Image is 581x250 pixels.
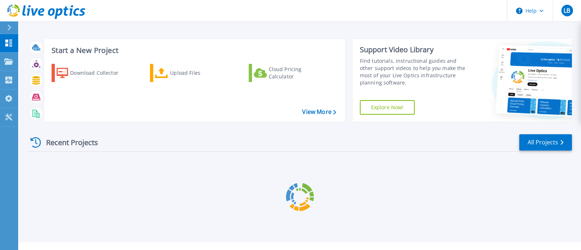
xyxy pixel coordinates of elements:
a: All Projects [519,134,572,151]
a: View More [302,108,336,115]
div: Recent Projects [28,134,108,151]
a: Cloud Pricing Calculator [249,64,330,82]
h3: Start a New Project [52,46,336,54]
a: Upload Files [150,64,231,82]
div: Find tutorials, instructional guides and other support videos to help you make the most of your L... [360,57,470,86]
a: Explore Now! [360,100,415,115]
div: Cloud Pricing Calculator [269,66,327,80]
span: LB [564,8,570,13]
div: Support Video Library [360,45,470,54]
div: Upload Files [170,66,228,80]
a: Download Collector [52,64,133,82]
div: Download Collector [70,66,128,80]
